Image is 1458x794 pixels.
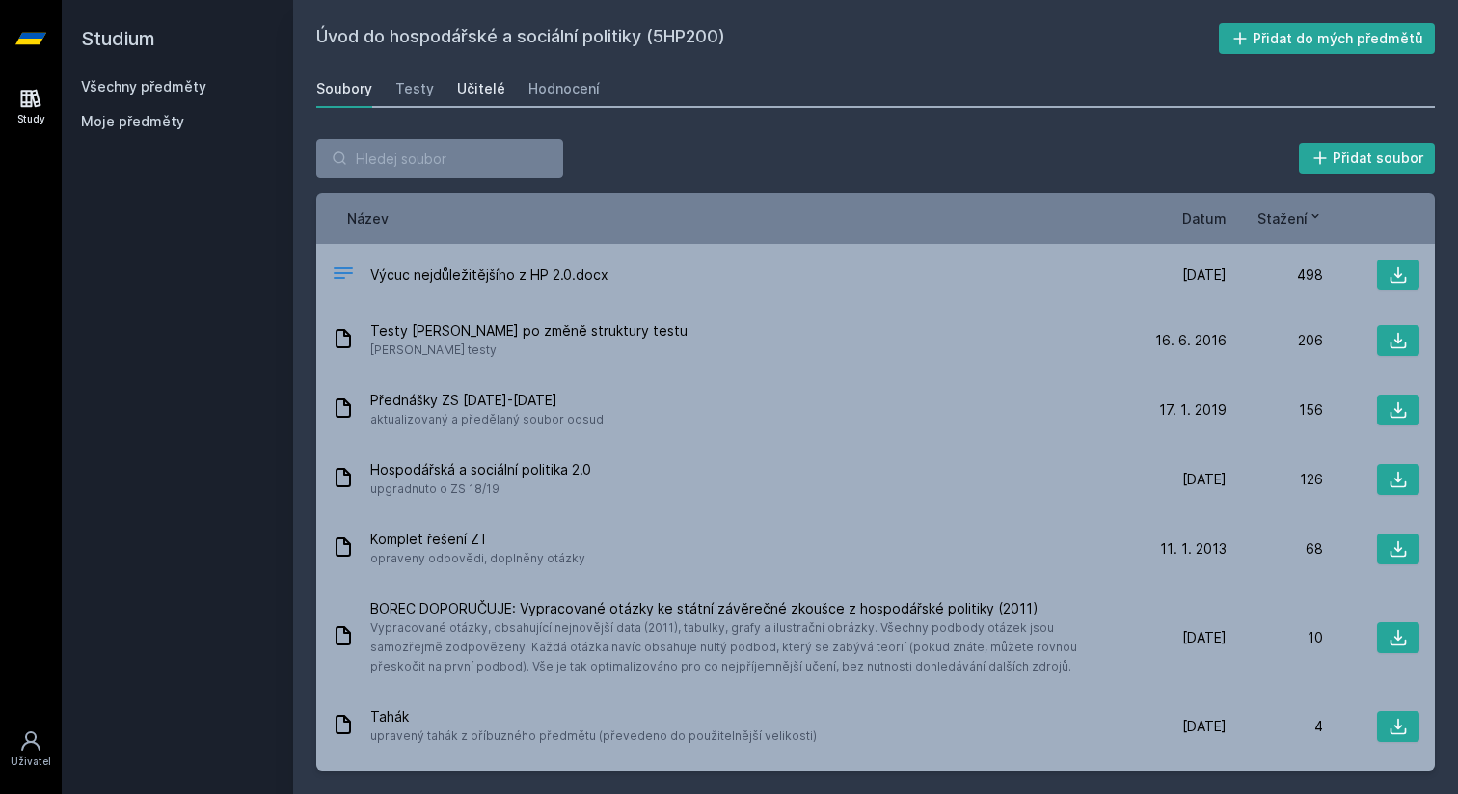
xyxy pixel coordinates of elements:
[457,69,505,108] a: Učitelé
[1257,208,1323,229] button: Stažení
[1299,143,1436,174] button: Přidat soubor
[1160,539,1227,559] span: 11. 1. 2013
[332,261,355,289] div: DOCX
[1227,539,1323,559] div: 68
[370,460,591,479] span: Hospodářská a sociální politika 2.0
[370,341,688,360] span: [PERSON_NAME] testy
[17,112,45,126] div: Study
[316,69,372,108] a: Soubory
[395,69,434,108] a: Testy
[1227,628,1323,647] div: 10
[316,139,563,178] input: Hledej soubor
[370,265,608,285] span: Výcuc nejdůležitějšího z HP 2.0.docx
[370,726,817,746] span: upravený tahák z příbuzného předmětu (převedeno do použitelnější velikosti)
[528,79,600,98] div: Hodnocení
[4,77,58,136] a: Study
[370,618,1122,676] span: Vypracované otázky, obsahující nejnovější data (2011), tabulky, grafy a ilustrační obrázky. Všech...
[370,479,591,499] span: upgradnuto o ZS 18/19
[528,69,600,108] a: Hodnocení
[316,79,372,98] div: Soubory
[1257,208,1308,229] span: Stažení
[370,410,604,429] span: aktualizovaný a předělaný soubor odsud
[347,208,389,229] button: Název
[370,321,688,341] span: Testy [PERSON_NAME] po změně struktury testu
[81,112,184,131] span: Moje předměty
[81,78,206,95] a: Všechny předměty
[370,599,1122,618] span: BOREC DOPORUČUJE: Vypracované otázky ke státní závěrečné zkoušce z hospodářské politiky (2011)
[1227,717,1323,736] div: 4
[1159,400,1227,420] span: 17. 1. 2019
[1182,717,1227,736] span: [DATE]
[395,79,434,98] div: Testy
[1155,331,1227,350] span: 16. 6. 2016
[370,707,817,726] span: Tahák
[370,391,604,410] span: Přednášky ZS [DATE]-[DATE]
[457,79,505,98] div: Učitelé
[1182,470,1227,489] span: [DATE]
[11,754,51,769] div: Uživatel
[316,23,1219,54] h2: Úvod do hospodářské a sociální politiky (5HP200)
[370,530,585,549] span: Komplet řešení ZT
[1227,400,1323,420] div: 156
[1182,265,1227,285] span: [DATE]
[1227,331,1323,350] div: 206
[1219,23,1436,54] button: Přidat do mých předmětů
[1182,208,1227,229] button: Datum
[1227,265,1323,285] div: 498
[370,549,585,568] span: opraveny odpovědi, doplněny otázky
[1182,628,1227,647] span: [DATE]
[1227,470,1323,489] div: 126
[4,720,58,779] a: Uživatel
